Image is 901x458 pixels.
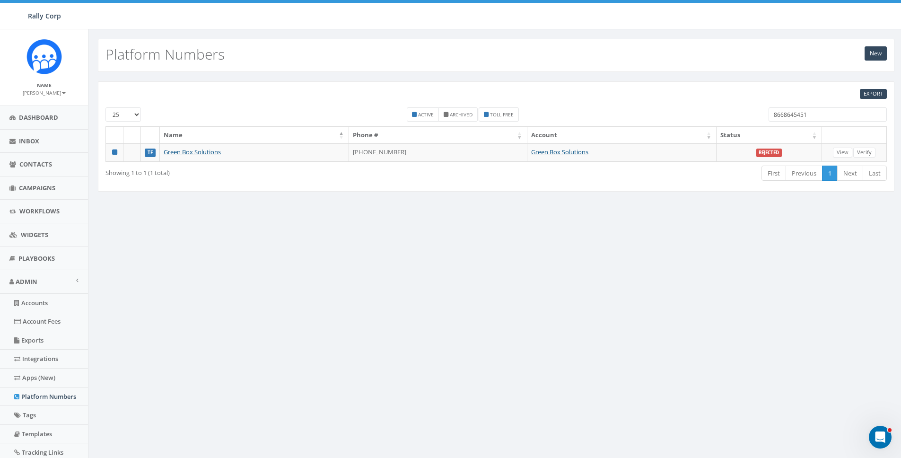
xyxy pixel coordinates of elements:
[869,426,892,449] iframe: Intercom live chat
[37,82,52,88] small: Name
[837,166,863,181] a: Next
[756,149,782,157] label: Rejected
[349,127,527,143] th: Phone #: activate to sort column ascending
[860,89,887,99] a: EXPORT
[19,160,52,168] span: Contacts
[853,148,875,158] a: Verify
[19,184,55,192] span: Campaigns
[105,46,225,62] h2: Platform Numbers
[786,166,822,181] a: Previous
[164,148,221,156] a: Green Box Solutions
[490,111,514,118] small: Toll Free
[16,277,37,286] span: Admin
[822,166,838,181] a: 1
[23,88,66,97] a: [PERSON_NAME]
[18,254,55,263] span: Playbooks
[863,166,887,181] a: Last
[717,127,822,143] th: Status: activate to sort column ascending
[105,165,423,177] div: Showing 1 to 1 (1 total)
[19,137,39,145] span: Inbox
[19,113,58,122] span: Dashboard
[349,143,527,161] td: [PHONE_NUMBER]
[21,230,48,239] span: Widgets
[145,149,156,157] label: TF
[527,127,717,143] th: Account: activate to sort column ascending
[531,148,588,156] a: Green Box Solutions
[761,166,786,181] a: First
[19,207,60,215] span: Workflows
[26,39,62,74] img: Icon_1.png
[418,111,434,118] small: Active
[833,148,852,158] a: View
[160,127,349,143] th: Name: activate to sort column descending
[865,46,887,61] a: New
[450,111,472,118] small: Archived
[23,89,66,96] small: [PERSON_NAME]
[769,107,887,122] input: Type to search
[28,11,61,20] span: Rally Corp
